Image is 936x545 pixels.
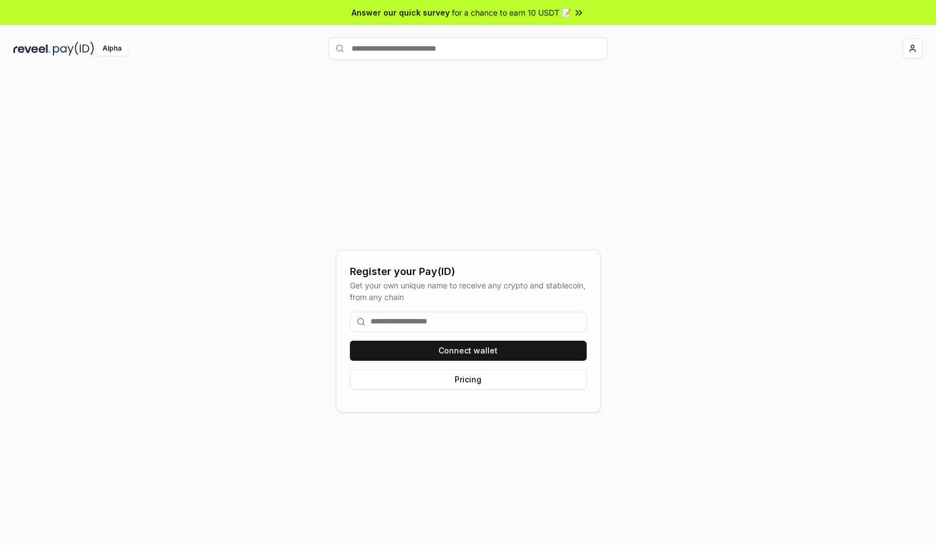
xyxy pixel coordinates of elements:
[350,341,587,361] button: Connect wallet
[352,7,450,18] span: Answer our quick survey
[96,42,128,56] div: Alpha
[350,370,587,390] button: Pricing
[350,279,587,303] div: Get your own unique name to receive any crypto and stablecoin, from any chain
[53,42,94,56] img: pay_id
[350,264,587,279] div: Register your Pay(ID)
[452,7,571,18] span: for a chance to earn 10 USDT 📝
[13,42,51,56] img: reveel_dark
